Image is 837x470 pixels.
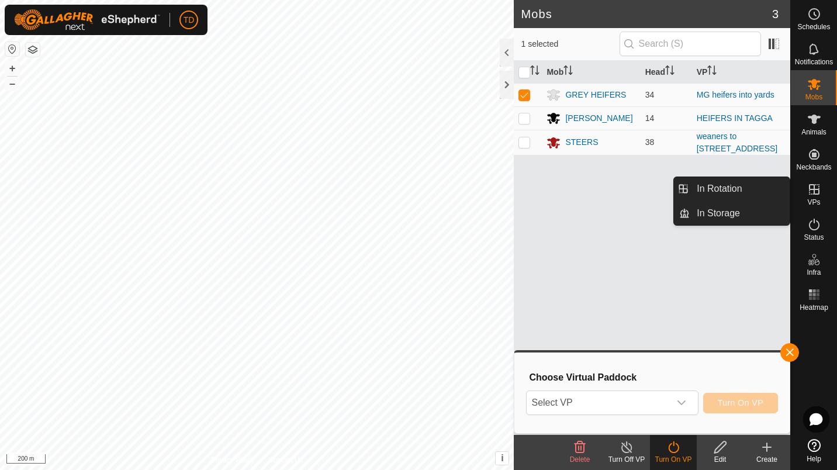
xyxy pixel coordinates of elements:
button: Map Layers [26,43,40,57]
div: dropdown trigger [670,391,693,414]
span: Help [807,455,821,462]
li: In Rotation [674,177,790,201]
span: i [501,453,503,463]
button: + [5,61,19,75]
span: Mobs [805,94,822,101]
span: Turn On VP [718,398,763,407]
th: VP [692,61,790,84]
a: weaners to [STREET_ADDRESS] [697,132,777,153]
a: Privacy Policy [211,455,255,465]
th: Mob [542,61,640,84]
h2: Mobs [521,7,772,21]
span: Status [804,234,824,241]
h3: Choose Virtual Paddock [529,372,778,383]
div: [PERSON_NAME] [565,112,632,125]
a: Help [791,434,837,467]
div: Turn On VP [650,454,697,465]
input: Search (S) [620,32,761,56]
th: Head [641,61,692,84]
span: 38 [645,137,655,147]
p-sorticon: Activate to sort [563,67,573,77]
span: Notifications [795,58,833,65]
button: Reset Map [5,42,19,56]
span: Infra [807,269,821,276]
span: Animals [801,129,826,136]
span: Neckbands [796,164,831,171]
p-sorticon: Activate to sort [665,67,675,77]
span: Delete [570,455,590,464]
img: Gallagher Logo [14,9,160,30]
a: In Rotation [690,177,790,201]
span: 3 [772,5,779,23]
span: 1 selected [521,38,619,50]
span: In Rotation [697,182,742,196]
a: MG heifers into yards [697,90,774,99]
p-sorticon: Activate to sort [707,67,717,77]
a: HEIFERS IN TAGGA [697,113,773,123]
a: In Storage [690,202,790,225]
span: In Storage [697,206,740,220]
span: Schedules [797,23,830,30]
span: VPs [807,199,820,206]
span: Heatmap [800,304,828,311]
span: Select VP [527,391,669,414]
span: TD [184,14,195,26]
div: Turn Off VP [603,454,650,465]
button: – [5,77,19,91]
a: Contact Us [268,455,303,465]
span: 14 [645,113,655,123]
span: 34 [645,90,655,99]
button: i [496,452,509,465]
div: Create [743,454,790,465]
li: In Storage [674,202,790,225]
div: STEERS [565,136,598,148]
div: GREY HEIFERS [565,89,626,101]
button: Turn On VP [703,393,778,413]
p-sorticon: Activate to sort [530,67,539,77]
div: Edit [697,454,743,465]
